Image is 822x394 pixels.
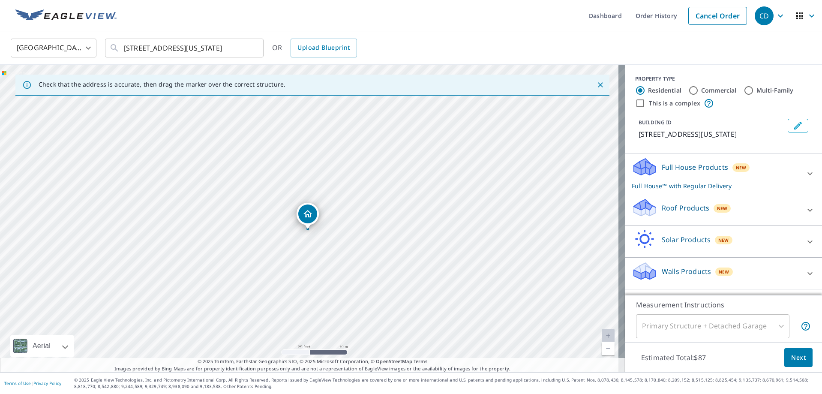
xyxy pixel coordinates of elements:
[662,203,709,213] p: Roof Products
[649,99,700,108] label: This is a complex
[756,86,794,95] label: Multi-Family
[701,86,737,95] label: Commercial
[688,7,747,25] a: Cancel Order
[662,266,711,277] p: Walls Products
[39,81,285,88] p: Check that the address is accurate, then drag the marker over the correct structure.
[602,329,615,342] a: Current Level 20, Zoom In Disabled
[414,358,428,364] a: Terms
[74,377,818,390] p: © 2025 Eagle View Technologies, Inc. and Pictometry International Corp. All Rights Reserved. Repo...
[736,164,747,171] span: New
[33,380,61,386] a: Privacy Policy
[634,348,713,367] p: Estimated Total: $87
[297,42,350,53] span: Upload Blueprint
[791,352,806,363] span: Next
[639,129,784,139] p: [STREET_ADDRESS][US_STATE]
[595,79,606,90] button: Close
[30,335,53,357] div: Aerial
[636,300,811,310] p: Measurement Instructions
[648,86,681,95] label: Residential
[717,205,728,212] span: New
[15,9,117,22] img: EV Logo
[272,39,357,57] div: OR
[639,119,672,126] p: BUILDING ID
[719,268,729,275] span: New
[632,198,815,222] div: Roof ProductsNew
[755,6,774,25] div: CD
[376,358,412,364] a: OpenStreetMap
[635,75,812,83] div: PROPERTY TYPE
[632,261,815,286] div: Walls ProductsNew
[297,203,319,229] div: Dropped pin, building 1, Residential property, 5906 NW Hilltop Rd Kansas City, MO 64151
[4,381,61,386] p: |
[632,157,815,190] div: Full House ProductsNewFull House™ with Regular Delivery
[11,36,96,60] div: [GEOGRAPHIC_DATA]
[636,314,789,338] div: Primary Structure + Detached Garage
[198,358,428,365] span: © 2025 TomTom, Earthstar Geographics SIO, © 2025 Microsoft Corporation, ©
[602,342,615,355] a: Current Level 20, Zoom Out
[788,119,808,132] button: Edit building 1
[632,181,800,190] p: Full House™ with Regular Delivery
[632,229,815,254] div: Solar ProductsNew
[662,235,711,245] p: Solar Products
[124,36,246,60] input: Search by address or latitude-longitude
[662,162,728,172] p: Full House Products
[718,237,729,244] span: New
[4,380,31,386] a: Terms of Use
[291,39,357,57] a: Upload Blueprint
[784,348,813,367] button: Next
[10,335,74,357] div: Aerial
[801,321,811,331] span: Your report will include the primary structure and a detached garage if one exists.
